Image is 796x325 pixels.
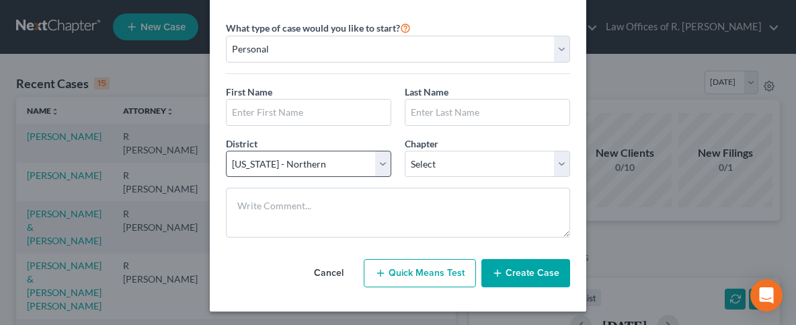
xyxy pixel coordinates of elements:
[750,279,783,312] div: Open Intercom Messenger
[405,86,448,98] span: Last Name
[299,260,358,287] button: Cancel
[226,138,257,149] span: District
[481,259,570,287] button: Create Case
[405,100,569,125] input: Enter Last Name
[226,86,272,98] span: First Name
[364,259,476,287] button: Quick Means Test
[405,138,438,149] span: Chapter
[226,20,411,36] label: What type of case would you like to start?
[227,100,391,125] input: Enter First Name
